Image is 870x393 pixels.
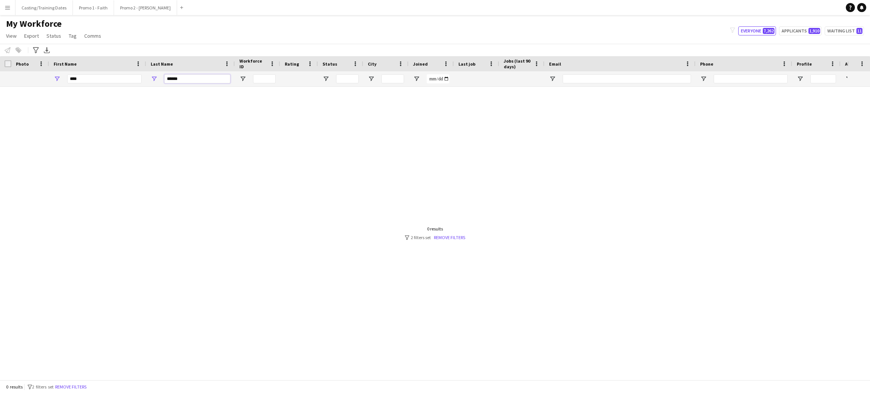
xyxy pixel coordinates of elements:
span: City [368,61,376,67]
button: Remove filters [54,383,88,391]
span: 7,262 [763,28,774,34]
button: Open Filter Menu [151,75,157,82]
button: Applicants1,910 [779,26,822,35]
button: Everyone7,262 [738,26,776,35]
button: Open Filter Menu [700,75,707,82]
span: 2 filters set [32,384,54,390]
input: Profile Filter Input [810,74,836,83]
input: City Filter Input [381,74,404,83]
a: Comms [81,31,104,41]
span: Photo [16,61,29,67]
input: Last Name Filter Input [164,74,230,83]
span: Workforce ID [239,58,267,69]
span: Profile [797,61,812,67]
a: Remove filters [434,235,465,240]
a: Tag [66,31,80,41]
a: Status [43,31,64,41]
span: Last Name [151,61,173,67]
input: Phone Filter Input [714,74,788,83]
button: Open Filter Menu [845,75,852,82]
app-action-btn: Advanced filters [31,46,40,55]
button: Open Filter Menu [549,75,556,82]
div: 0 results [405,226,465,232]
input: Workforce ID Filter Input [253,74,276,83]
span: Age [845,61,853,67]
span: Status [322,61,337,67]
app-action-btn: Export XLSX [42,46,51,55]
span: 1,910 [808,28,820,34]
span: Last job [458,61,475,67]
button: Promo 2 - [PERSON_NAME] [114,0,177,15]
span: Tag [69,32,77,39]
span: Status [46,32,61,39]
span: My Workforce [6,18,62,29]
span: Phone [700,61,713,67]
input: Email Filter Input [563,74,691,83]
span: Jobs (last 90 days) [504,58,531,69]
span: First Name [54,61,77,67]
span: Email [549,61,561,67]
button: Waiting list11 [825,26,864,35]
button: Promo 1 - Faith [73,0,114,15]
a: Export [21,31,42,41]
button: Open Filter Menu [413,75,420,82]
input: Status Filter Input [336,74,359,83]
button: Open Filter Menu [54,75,60,82]
span: Rating [285,61,299,67]
span: 11 [856,28,862,34]
button: Casting/Training Dates [15,0,73,15]
input: First Name Filter Input [67,74,142,83]
button: Open Filter Menu [239,75,246,82]
span: Joined [413,61,428,67]
input: Column with Header Selection [5,60,11,67]
input: Joined Filter Input [427,74,449,83]
button: Open Filter Menu [368,75,375,82]
a: View [3,31,20,41]
div: 2 filters set [405,235,465,240]
span: Comms [84,32,101,39]
button: Open Filter Menu [797,75,804,82]
span: View [6,32,17,39]
button: Open Filter Menu [322,75,329,82]
span: Export [24,32,39,39]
